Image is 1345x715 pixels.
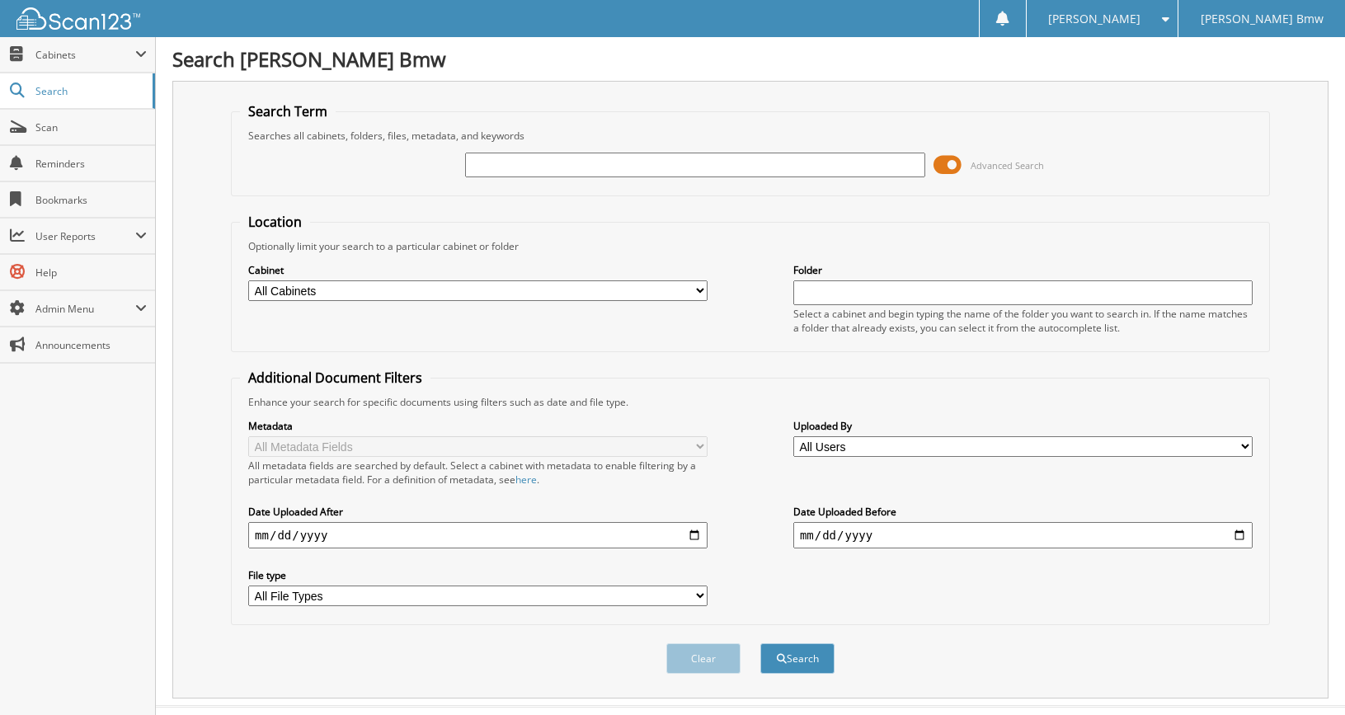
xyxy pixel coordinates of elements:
span: Cabinets [35,48,135,62]
label: File type [248,568,708,582]
div: Optionally limit your search to a particular cabinet or folder [240,239,1261,253]
legend: Location [240,213,310,231]
span: Bookmarks [35,193,147,207]
span: Help [35,266,147,280]
span: Reminders [35,157,147,171]
div: All metadata fields are searched by default. Select a cabinet with metadata to enable filtering b... [248,459,708,487]
span: Search [35,84,144,98]
legend: Search Term [240,102,336,120]
span: [PERSON_NAME] [1048,14,1140,24]
div: Enhance your search for specific documents using filters such as date and file type. [240,395,1261,409]
label: Cabinet [248,263,708,277]
button: Search [760,643,835,674]
img: scan123-logo-white.svg [16,7,140,30]
label: Date Uploaded After [248,505,708,519]
button: Clear [666,643,741,674]
label: Uploaded By [793,419,1253,433]
span: Admin Menu [35,302,135,316]
span: Announcements [35,338,147,352]
legend: Additional Document Filters [240,369,430,387]
h1: Search [PERSON_NAME] Bmw [172,45,1329,73]
input: end [793,522,1253,548]
span: User Reports [35,229,135,243]
input: start [248,522,708,548]
span: Advanced Search [971,159,1044,172]
a: here [515,473,537,487]
span: [PERSON_NAME] Bmw [1201,14,1324,24]
label: Date Uploaded Before [793,505,1253,519]
label: Folder [793,263,1253,277]
div: Searches all cabinets, folders, files, metadata, and keywords [240,129,1261,143]
div: Select a cabinet and begin typing the name of the folder you want to search in. If the name match... [793,307,1253,335]
iframe: Chat Widget [1263,636,1345,715]
span: Scan [35,120,147,134]
label: Metadata [248,419,708,433]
